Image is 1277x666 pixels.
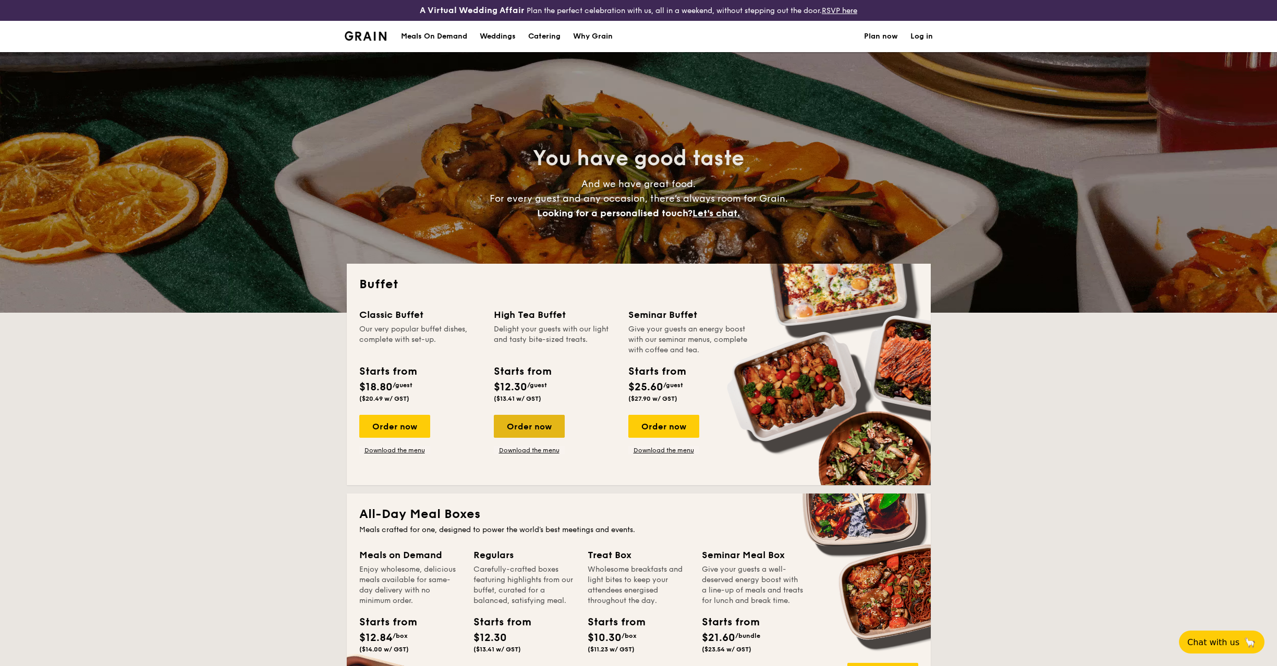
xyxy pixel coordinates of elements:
[473,614,520,630] div: Starts from
[702,646,751,653] span: ($23.54 w/ GST)
[692,207,740,219] span: Let's chat.
[490,178,788,219] span: And we have great food. For every guest and any occasion, there’s always room for Grain.
[359,395,409,402] span: ($20.49 w/ GST)
[393,632,408,639] span: /box
[822,6,857,15] a: RSVP here
[628,415,699,438] div: Order now
[588,548,689,562] div: Treat Box
[345,31,387,41] a: Logotype
[527,381,547,389] span: /guest
[864,21,898,52] a: Plan now
[359,646,409,653] span: ($14.00 w/ GST)
[663,381,683,389] span: /guest
[537,207,692,219] span: Looking for a personalised touch?
[494,324,616,355] div: Delight your guests with our light and tasty bite-sized treats.
[473,564,575,606] div: Carefully-crafted boxes featuring highlights from our buffet, curated for a balanced, satisfying ...
[401,21,467,52] div: Meals On Demand
[628,381,663,393] span: $25.60
[359,632,393,644] span: $12.84
[420,4,525,17] h4: A Virtual Wedding Affair
[494,364,551,379] div: Starts from
[588,564,689,606] div: Wholesome breakfasts and light bites to keep your attendees energised throughout the day.
[522,21,567,52] a: Catering
[359,548,461,562] div: Meals on Demand
[359,525,918,535] div: Meals crafted for one, designed to power the world's best meetings and events.
[473,646,521,653] span: ($13.41 w/ GST)
[702,632,735,644] span: $21.60
[345,31,387,41] img: Grain
[588,614,635,630] div: Starts from
[359,364,416,379] div: Starts from
[1187,637,1239,647] span: Chat with us
[628,364,685,379] div: Starts from
[359,381,393,393] span: $18.80
[494,415,565,438] div: Order now
[528,21,561,52] h1: Catering
[628,324,750,355] div: Give your guests an energy boost with our seminar menus, complete with coffee and tea.
[588,632,622,644] span: $10.30
[628,395,677,402] span: ($27.90 w/ GST)
[573,21,613,52] div: Why Grain
[1179,631,1264,653] button: Chat with us🦙
[359,276,918,293] h2: Buffet
[494,381,527,393] span: $12.30
[702,614,749,630] div: Starts from
[702,548,804,562] div: Seminar Meal Box
[702,564,804,606] div: Give your guests a well-deserved energy boost with a line-up of meals and treats for lunch and br...
[494,307,616,322] div: High Tea Buffet
[494,446,565,454] a: Download the menu
[473,548,575,562] div: Regulars
[359,307,481,322] div: Classic Buffet
[588,646,635,653] span: ($11.23 w/ GST)
[567,21,619,52] a: Why Grain
[359,415,430,438] div: Order now
[628,307,750,322] div: Seminar Buffet
[473,21,522,52] a: Weddings
[359,324,481,355] div: Our very popular buffet dishes, complete with set-up.
[533,146,744,171] span: You have good taste
[622,632,637,639] span: /box
[910,21,933,52] a: Log in
[480,21,516,52] div: Weddings
[359,564,461,606] div: Enjoy wholesome, delicious meals available for same-day delivery with no minimum order.
[395,21,473,52] a: Meals On Demand
[1244,636,1256,648] span: 🦙
[494,395,541,402] span: ($13.41 w/ GST)
[359,614,406,630] div: Starts from
[473,632,507,644] span: $12.30
[735,632,760,639] span: /bundle
[338,4,939,17] div: Plan the perfect celebration with us, all in a weekend, without stepping out the door.
[359,446,430,454] a: Download the menu
[359,506,918,523] h2: All-Day Meal Boxes
[628,446,699,454] a: Download the menu
[393,381,412,389] span: /guest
